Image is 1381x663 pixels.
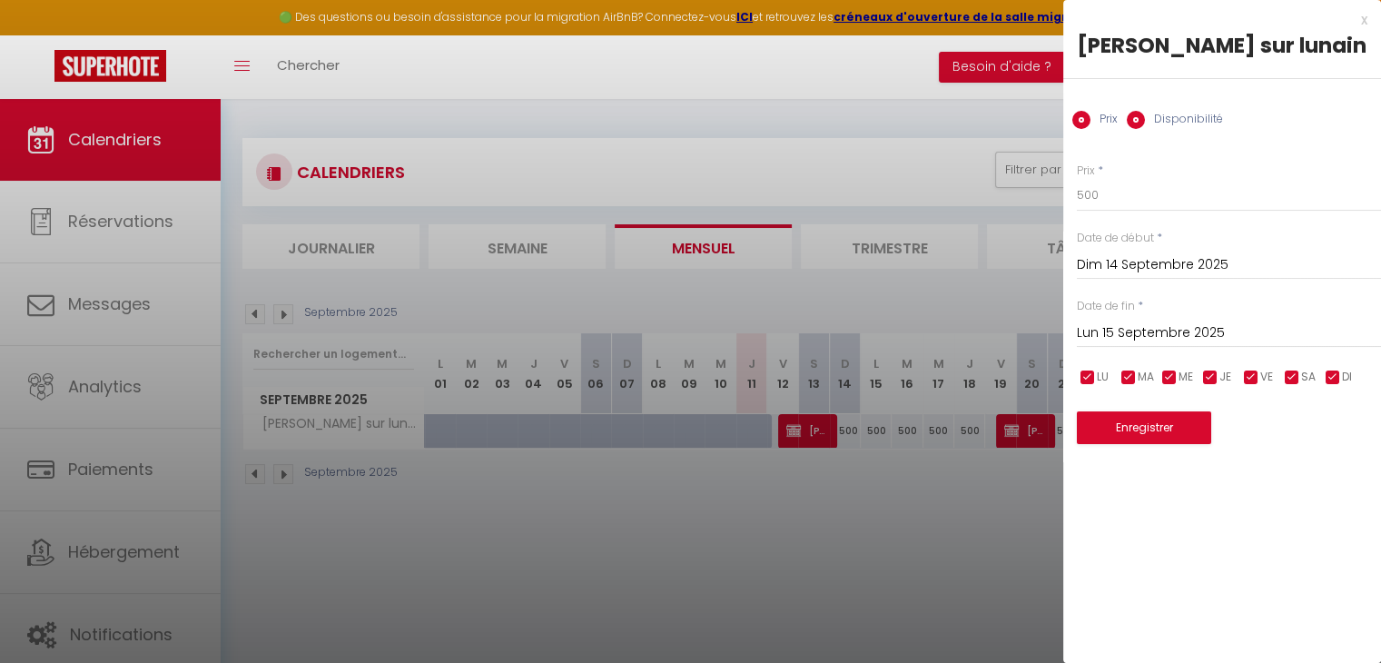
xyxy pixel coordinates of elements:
[1077,298,1135,315] label: Date de fin
[1260,369,1273,386] span: VE
[1077,163,1095,180] label: Prix
[1301,369,1316,386] span: SA
[1077,230,1154,247] label: Date de début
[1063,9,1367,31] div: x
[15,7,69,62] button: Ouvrir le widget de chat LiveChat
[1342,369,1352,386] span: DI
[1219,369,1231,386] span: JE
[1179,369,1193,386] span: ME
[1077,31,1367,60] div: [PERSON_NAME] sur lunain
[1304,581,1367,649] iframe: Chat
[1097,369,1109,386] span: LU
[1077,411,1211,444] button: Enregistrer
[1090,111,1118,131] label: Prix
[1138,369,1154,386] span: MA
[1145,111,1223,131] label: Disponibilité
